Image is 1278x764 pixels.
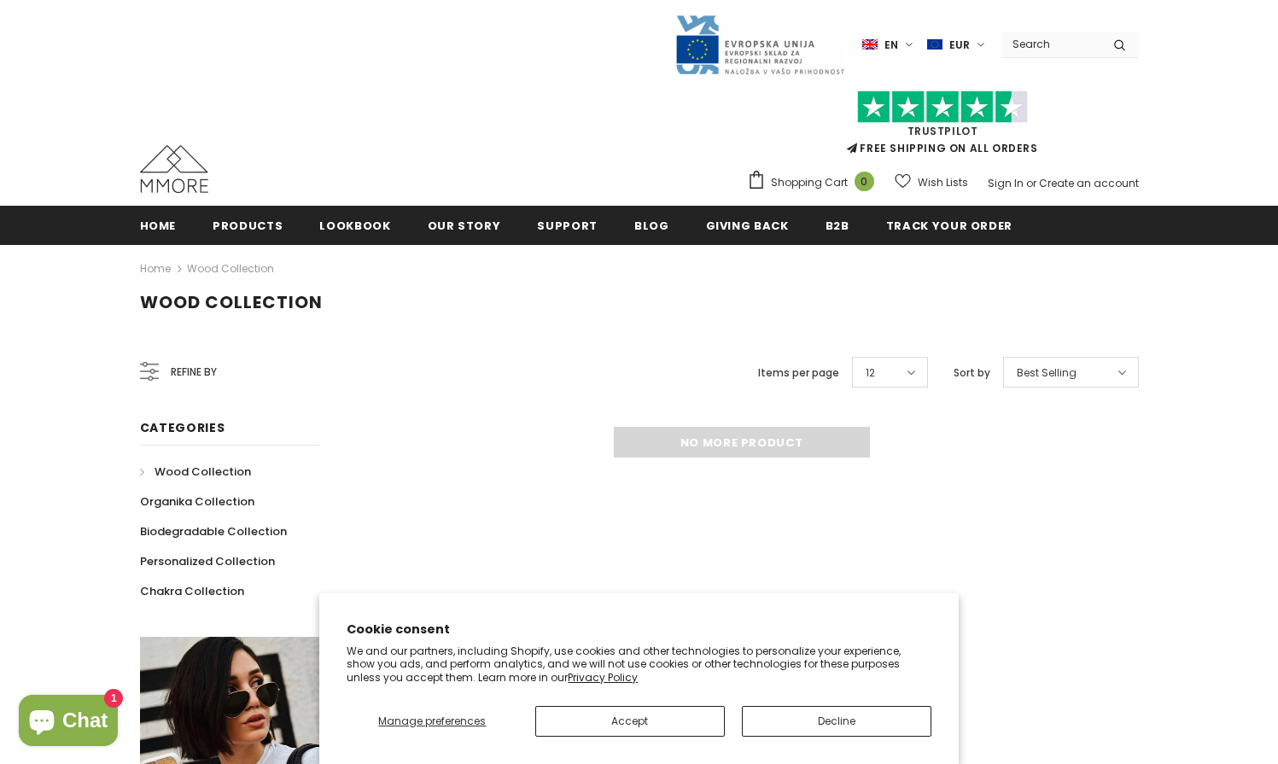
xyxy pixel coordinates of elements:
[347,621,931,639] h2: Cookie consent
[1039,176,1139,190] a: Create an account
[140,516,287,546] a: Biodegradable Collection
[742,706,931,737] button: Decline
[674,14,845,76] img: Javni Razpis
[140,583,244,599] span: Chakra Collection
[884,37,898,54] span: en
[857,90,1028,124] img: Trust Pilot Stars
[918,174,968,191] span: Wish Lists
[155,464,251,480] span: Wood Collection
[140,546,275,576] a: Personalized Collection
[319,218,390,234] span: Lookbook
[826,206,849,244] a: B2B
[949,37,970,54] span: EUR
[140,576,244,606] a: Chakra Collection
[171,363,217,382] span: Refine by
[140,218,177,234] span: Home
[14,695,123,750] inbox-online-store-chat: Shopify online store chat
[140,290,323,314] span: Wood Collection
[886,218,1012,234] span: Track your order
[747,98,1139,155] span: FREE SHIPPING ON ALL ORDERS
[634,206,669,244] a: Blog
[213,218,283,234] span: Products
[862,38,878,52] img: i-lang-1.png
[347,644,931,685] p: We and our partners, including Shopify, use cookies and other technologies to personalize your ex...
[895,167,968,197] a: Wish Lists
[187,261,274,276] a: Wood Collection
[907,124,978,138] a: Trustpilot
[866,365,875,382] span: 12
[428,218,501,234] span: Our Story
[706,218,789,234] span: Giving back
[758,365,839,382] label: Items per page
[140,487,254,516] a: Organika Collection
[140,145,208,193] img: MMORE Cases
[674,37,845,51] a: Javni Razpis
[568,670,638,685] a: Privacy Policy
[140,206,177,244] a: Home
[537,218,598,234] span: support
[535,706,725,737] button: Accept
[319,206,390,244] a: Lookbook
[1017,365,1077,382] span: Best Selling
[378,714,486,728] span: Manage preferences
[706,206,789,244] a: Giving back
[747,170,883,195] a: Shopping Cart 0
[1002,32,1100,56] input: Search Site
[537,206,598,244] a: support
[140,553,275,569] span: Personalized Collection
[140,259,171,279] a: Home
[213,206,283,244] a: Products
[954,365,990,382] label: Sort by
[1026,176,1036,190] span: or
[140,523,287,539] span: Biodegradable Collection
[826,218,849,234] span: B2B
[140,457,251,487] a: Wood Collection
[347,706,517,737] button: Manage preferences
[771,174,848,191] span: Shopping Cart
[988,176,1024,190] a: Sign In
[140,419,225,436] span: Categories
[886,206,1012,244] a: Track your order
[855,172,874,191] span: 0
[140,493,254,510] span: Organika Collection
[428,206,501,244] a: Our Story
[634,218,669,234] span: Blog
